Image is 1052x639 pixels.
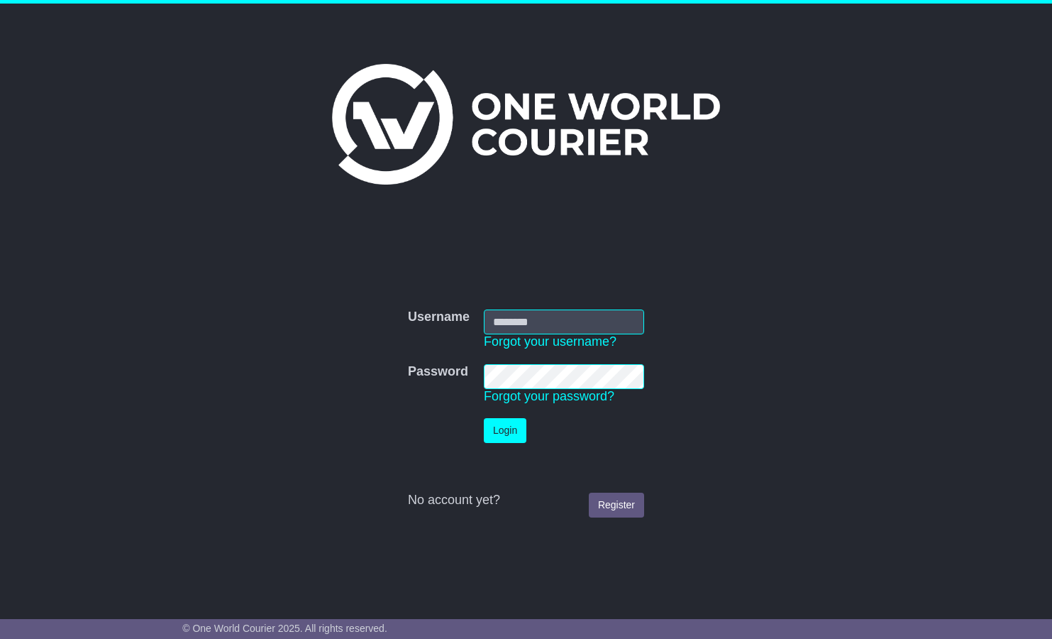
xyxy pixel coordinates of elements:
[408,493,644,508] div: No account yet?
[182,623,387,634] span: © One World Courier 2025. All rights reserved.
[484,389,614,403] a: Forgot your password?
[484,334,616,349] a: Forgot your username?
[332,64,719,185] img: One World
[484,418,526,443] button: Login
[408,310,470,325] label: Username
[408,364,468,380] label: Password
[589,493,644,518] a: Register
